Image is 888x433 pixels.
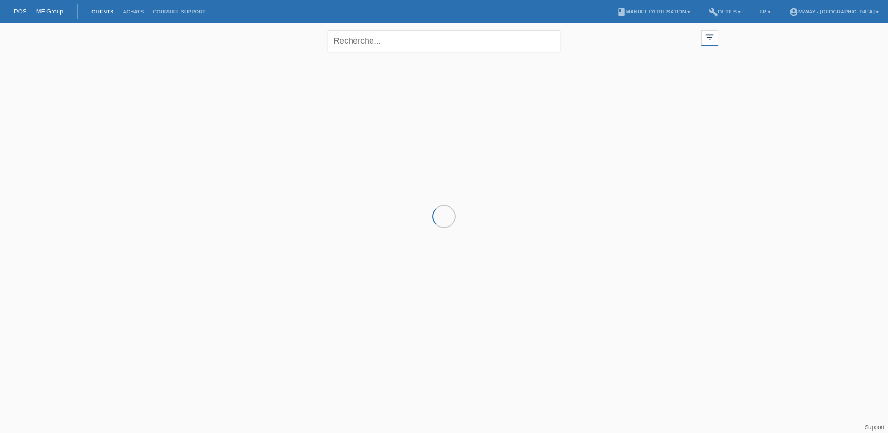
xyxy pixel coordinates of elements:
[784,9,883,14] a: account_circlem-way - [GEOGRAPHIC_DATA] ▾
[118,9,148,14] a: Achats
[328,30,560,52] input: Recherche...
[617,7,626,17] i: book
[14,8,63,15] a: POS — MF Group
[865,424,884,431] a: Support
[709,7,718,17] i: build
[148,9,210,14] a: Courriel Support
[704,9,745,14] a: buildOutils ▾
[705,32,715,42] i: filter_list
[87,9,118,14] a: Clients
[755,9,775,14] a: FR ▾
[789,7,798,17] i: account_circle
[612,9,695,14] a: bookManuel d’utilisation ▾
